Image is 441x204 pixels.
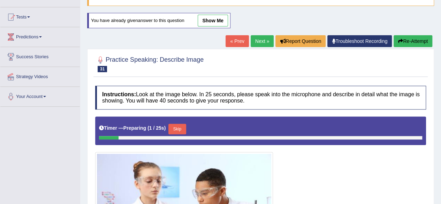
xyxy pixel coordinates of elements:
[95,55,204,72] h2: Practice Speaking: Describe Image
[0,27,80,45] a: Predictions
[98,66,107,72] span: 31
[327,35,392,47] a: Troubleshoot Recording
[168,124,186,134] button: Skip
[99,126,166,131] h5: Timer —
[164,125,166,131] b: )
[149,125,164,131] b: 1 / 25s
[0,67,80,84] a: Strategy Videos
[198,15,228,27] a: show me
[226,35,249,47] a: « Prev
[275,35,326,47] button: Report Question
[123,125,146,131] b: Preparing
[394,35,432,47] button: Re-Attempt
[0,47,80,65] a: Success Stories
[0,87,80,104] a: Your Account
[0,7,80,25] a: Tests
[251,35,274,47] a: Next »
[147,125,149,131] b: (
[102,91,136,97] b: Instructions:
[95,86,426,109] h4: Look at the image below. In 25 seconds, please speak into the microphone and describe in detail w...
[87,13,230,28] div: You have already given answer to this question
